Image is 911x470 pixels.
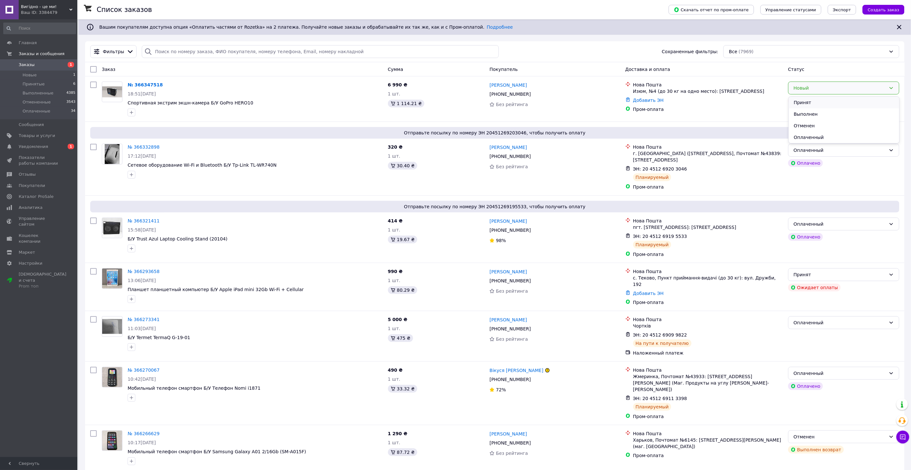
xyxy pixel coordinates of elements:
div: Планируемый [633,173,672,181]
span: Показатели работы компании [19,155,60,166]
span: 72% [496,387,506,392]
a: № 366270067 [128,367,160,373]
span: (7969) [739,49,754,54]
div: Нова Пошта [633,367,783,373]
div: 19.67 ₴ [388,236,417,243]
button: Экспорт [828,5,856,15]
span: ЭН: 20 4512 6911 3398 [633,396,687,401]
li: Выполнен [789,108,899,120]
span: 1 шт. [388,278,401,283]
span: 1 шт. [388,227,401,232]
span: Доставка и оплата [625,67,670,72]
span: Без рейтинга [496,289,528,294]
a: № 366321411 [128,218,160,223]
a: № 366273341 [128,317,160,322]
span: Вашим покупателям доступна опция «Оплатить частями от Rozetka» на 2 платежа. Получайте новые зака... [99,24,513,30]
div: Нова Пошта [633,144,783,150]
a: Мобильный телефон смартфон Б/У Телефон Nomi i1871 [128,386,261,391]
div: 87.72 ₴ [388,448,417,456]
button: Чат с покупателем [896,431,909,444]
span: Экспорт [833,7,851,12]
span: 490 ₴ [388,367,403,373]
li: Оплаченный [789,132,899,143]
span: Главная [19,40,37,46]
span: Сообщения [19,122,44,128]
img: Фото товару [102,319,122,334]
span: 10:17[DATE] [128,440,156,445]
span: 1 290 ₴ [388,431,408,436]
button: Управление статусами [761,5,821,15]
a: Фото товару [102,82,122,102]
div: Пром-оплата [633,299,783,306]
span: 3543 [66,99,75,105]
div: 30.40 ₴ [388,162,417,170]
div: Харьков, Почтомат №6145: [STREET_ADDRESS][PERSON_NAME] (маг. [GEOGRAPHIC_DATA]) [633,437,783,450]
div: Отменен [794,433,886,440]
div: Принят [794,271,886,278]
a: Вікуся [PERSON_NAME] [489,367,543,374]
a: № 366332898 [128,144,160,150]
span: Отзывы [19,171,36,177]
div: Ожидает оплаты [788,284,841,291]
span: Без рейтинга [496,102,528,107]
span: Управление статусами [766,7,816,12]
div: Выполнен возврат [788,446,844,454]
span: 1 шт. [388,91,401,96]
span: 10:42[DATE] [128,377,156,382]
span: Аналитика [19,205,43,211]
span: Отправьте посылку по номеру ЭН 20451269203046, чтобы получить оплату [93,130,897,136]
li: Принят [789,97,899,108]
img: Фото товару [102,86,122,98]
span: 13:06[DATE] [128,278,156,283]
div: Жмеринка, Почтомат №43933: [STREET_ADDRESS][PERSON_NAME] (Маг. Продукты на углу [PERSON_NAME]-[PE... [633,373,783,393]
div: Изюм, №4 (до 30 кг на одно место): [STREET_ADDRESS] [633,88,783,94]
span: Товары и услуги [19,133,55,139]
div: Оплачено [788,382,823,390]
div: Нова Пошта [633,316,783,323]
span: Кошелек компании [19,233,60,244]
span: Создать заказ [868,7,899,12]
img: Фото товару [102,367,122,387]
span: 18:51[DATE] [128,91,156,96]
span: 1 [68,62,74,67]
span: Управление сайтом [19,216,60,227]
div: 80.29 ₴ [388,286,417,294]
span: Уведомления [19,144,48,150]
img: Фото товару [102,218,122,238]
div: Нова Пошта [633,430,783,437]
div: [PHONE_NUMBER] [488,375,532,384]
span: Б/У Termet TermaQ G-19-01 [128,335,190,340]
span: 34 [71,108,75,114]
h1: Список заказов [97,6,152,14]
a: [PERSON_NAME] [489,82,527,88]
input: Поиск [3,23,76,34]
div: Пром-оплата [633,106,783,113]
span: 1 [73,72,75,78]
div: [PHONE_NUMBER] [488,152,532,161]
a: № 366293658 [128,269,160,274]
span: Новые [23,72,37,78]
div: 33.32 ₴ [388,385,417,393]
div: Нова Пошта [633,218,783,224]
div: [PHONE_NUMBER] [488,324,532,333]
span: Скачать отчет по пром-оплате [674,7,749,13]
span: 11:03[DATE] [128,326,156,331]
a: Б/У Trust Azul Laptop Cooling Stand (20104) [128,236,228,241]
span: Без рейтинга [496,337,528,342]
li: Отменен [789,120,899,132]
div: с. Теково, Пункт приймання-видачі (до 30 кг): вул. Дружби, 192 [633,275,783,288]
a: Мобильный телефон смартфон Б/У Samsung Galaxy A01 2/16Gb (SM-A015F) [128,449,306,454]
span: Статус [788,67,805,72]
span: 1 шт. [388,440,401,445]
span: 17:12[DATE] [128,153,156,159]
a: [PERSON_NAME] [489,269,527,275]
div: г. [GEOGRAPHIC_DATA] ([STREET_ADDRESS], Почтомат №43839: [STREET_ADDRESS] [633,150,783,163]
div: 1 114.21 ₴ [388,100,425,107]
span: Отправьте посылку по номеру ЭН 20451269195533, чтобы получить оплату [93,203,897,210]
a: Фото товару [102,316,122,337]
div: Нова Пошта [633,82,783,88]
